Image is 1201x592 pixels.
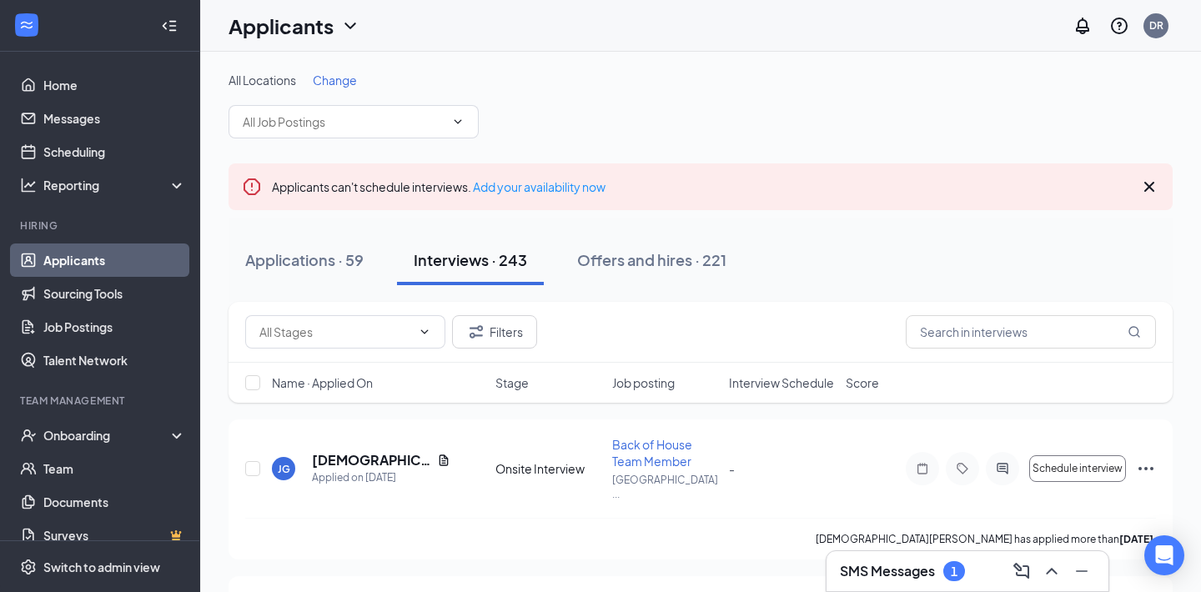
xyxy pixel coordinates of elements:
[43,177,187,193] div: Reporting
[577,249,726,270] div: Offers and hires · 221
[495,460,602,477] div: Onsite Interview
[1119,533,1153,545] b: [DATE]
[272,179,606,194] span: Applicants can't schedule interviews.
[451,115,465,128] svg: ChevronDown
[952,462,972,475] svg: Tag
[612,374,675,391] span: Job posting
[840,562,935,580] h3: SMS Messages
[912,462,932,475] svg: Note
[43,102,186,135] a: Messages
[816,532,1156,546] p: [DEMOGRAPHIC_DATA][PERSON_NAME] has applied more than .
[340,16,360,36] svg: ChevronDown
[729,374,834,391] span: Interview Schedule
[20,218,183,233] div: Hiring
[418,325,431,339] svg: ChevronDown
[951,564,957,579] div: 1
[245,249,364,270] div: Applications · 59
[437,454,450,467] svg: Document
[20,427,37,444] svg: UserCheck
[161,18,178,34] svg: Collapse
[20,559,37,575] svg: Settings
[43,344,186,377] a: Talent Network
[612,473,719,501] p: [GEOGRAPHIC_DATA] ...
[43,135,186,168] a: Scheduling
[906,315,1156,349] input: Search in interviews
[1139,177,1159,197] svg: Cross
[313,73,357,88] span: Change
[452,315,537,349] button: Filter Filters
[43,519,186,552] a: SurveysCrown
[43,485,186,519] a: Documents
[1068,558,1095,584] button: Minimize
[992,462,1013,475] svg: ActiveChat
[1128,325,1141,339] svg: MagnifyingGlass
[1149,18,1163,33] div: DR
[259,323,411,341] input: All Stages
[846,374,879,391] span: Score
[1033,463,1123,474] span: Schedule interview
[43,68,186,102] a: Home
[1109,16,1129,36] svg: QuestionInfo
[1042,561,1062,581] svg: ChevronUp
[1144,535,1184,575] div: Open Intercom Messenger
[1073,16,1093,36] svg: Notifications
[229,73,296,88] span: All Locations
[20,177,37,193] svg: Analysis
[466,322,486,342] svg: Filter
[1008,558,1035,584] button: ComposeMessage
[43,243,186,277] a: Applicants
[43,310,186,344] a: Job Postings
[43,277,186,310] a: Sourcing Tools
[18,17,35,33] svg: WorkstreamLogo
[243,113,445,131] input: All Job Postings
[43,559,160,575] div: Switch to admin view
[1012,561,1032,581] svg: ComposeMessage
[278,462,290,476] div: JG
[312,451,430,469] h5: [DEMOGRAPHIC_DATA][PERSON_NAME]
[229,12,334,40] h1: Applicants
[612,437,692,469] span: Back of House Team Member
[20,394,183,408] div: Team Management
[495,374,529,391] span: Stage
[1072,561,1092,581] svg: Minimize
[1029,455,1126,482] button: Schedule interview
[43,452,186,485] a: Team
[1136,459,1156,479] svg: Ellipses
[272,374,373,391] span: Name · Applied On
[242,177,262,197] svg: Error
[729,461,735,476] span: -
[1038,558,1065,584] button: ChevronUp
[473,179,606,194] a: Add your availability now
[43,427,172,444] div: Onboarding
[312,469,450,486] div: Applied on [DATE]
[414,249,527,270] div: Interviews · 243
